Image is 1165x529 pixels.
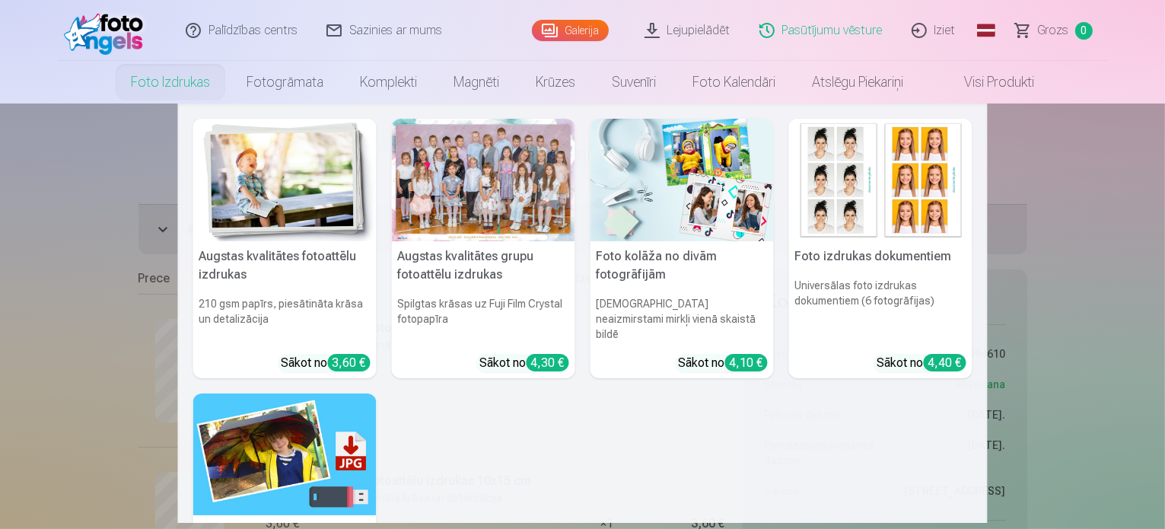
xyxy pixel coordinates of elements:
[590,290,774,348] h6: [DEMOGRAPHIC_DATA] neaizmirstami mirkļi vienā skaistā bildē
[193,394,377,516] img: Augstas izšķirtspējas digitālais fotoattēls JPG formātā
[193,119,377,378] a: Augstas kvalitātes fotoattēlu izdrukasAugstas kvalitātes fotoattēlu izdrukas210 gsm papīrs, piesā...
[193,290,377,348] h6: 210 gsm papīrs, piesātināta krāsa un detalizācija
[921,61,1052,104] a: Visi produkti
[517,61,594,104] a: Krūzes
[480,354,569,372] div: Sākot no
[789,272,972,348] h6: Universālas foto izdrukas dokumentiem (6 fotogrāfijas)
[590,241,774,290] h5: Foto kolāža no divām fotogrāfijām
[590,119,774,241] img: Foto kolāža no divām fotogrāfijām
[789,119,972,378] a: Foto izdrukas dokumentiemFoto izdrukas dokumentiemUniversālas foto izdrukas dokumentiem (6 fotogr...
[1038,21,1069,40] span: Grozs
[282,354,371,372] div: Sākot no
[590,119,774,378] a: Foto kolāža no divām fotogrāfijāmFoto kolāža no divām fotogrāfijām[DEMOGRAPHIC_DATA] neaizmirstam...
[392,290,575,348] h6: Spilgtas krāsas uz Fuji Film Crystal fotopapīra
[228,61,342,104] a: Fotogrāmata
[193,119,377,241] img: Augstas kvalitātes fotoattēlu izdrukas
[877,354,966,372] div: Sākot no
[113,61,228,104] a: Foto izdrukas
[392,241,575,290] h5: Augstas kvalitātes grupu fotoattēlu izdrukas
[674,61,794,104] a: Foto kalendāri
[193,241,377,290] h5: Augstas kvalitātes fotoattēlu izdrukas
[435,61,517,104] a: Magnēti
[789,119,972,241] img: Foto izdrukas dokumentiem
[328,354,371,371] div: 3,60 €
[594,61,674,104] a: Suvenīri
[527,354,569,371] div: 4,30 €
[789,241,972,272] h5: Foto izdrukas dokumentiem
[342,61,435,104] a: Komplekti
[794,61,921,104] a: Atslēgu piekariņi
[725,354,768,371] div: 4,10 €
[64,6,151,55] img: /fa1
[392,119,575,378] a: Augstas kvalitātes grupu fotoattēlu izdrukasSpilgtas krāsas uz Fuji Film Crystal fotopapīraSākot ...
[679,354,768,372] div: Sākot no
[924,354,966,371] div: 4,40 €
[532,20,609,41] a: Galerija
[1075,22,1093,40] span: 0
